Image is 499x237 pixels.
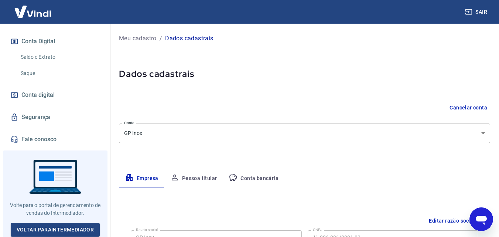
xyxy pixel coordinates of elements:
iframe: Botão para abrir a janela de mensagens, conversa em andamento [469,207,493,231]
span: Conta digital [21,90,55,100]
button: Cancelar conta [447,101,490,115]
button: Conta Digital [9,33,102,50]
label: Razão social [136,227,158,233]
button: Sair [464,5,490,19]
a: Saldo e Extrato [18,50,102,65]
div: GP Inox [119,123,490,143]
button: Empresa [119,170,164,187]
a: Fale conosco [9,131,102,148]
a: Conta digital [9,87,102,103]
label: Conta [124,120,134,126]
button: Editar razão social [426,214,478,228]
p: Dados cadastrais [165,34,213,43]
img: Vindi [9,0,57,23]
p: / [160,34,162,43]
a: Meu cadastro [119,34,157,43]
a: Saque [18,66,102,81]
button: Conta bancária [223,170,284,187]
label: CNPJ [313,227,322,233]
a: Voltar paraIntermediador [11,223,100,237]
a: Segurança [9,109,102,125]
h5: Dados cadastrais [119,68,490,80]
button: Pessoa titular [164,170,223,187]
